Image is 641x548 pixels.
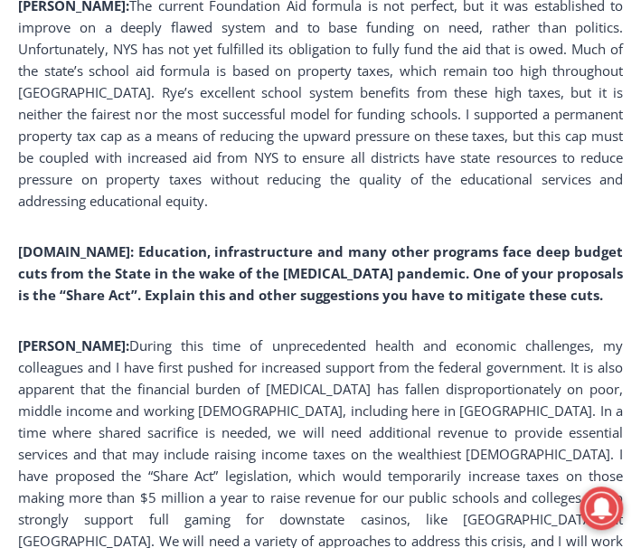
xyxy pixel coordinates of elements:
[18,242,623,304] strong: [DOMAIN_NAME]: Education, infrastructure and many other programs face deep budget cuts from the S...
[18,336,129,354] strong: [PERSON_NAME]:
